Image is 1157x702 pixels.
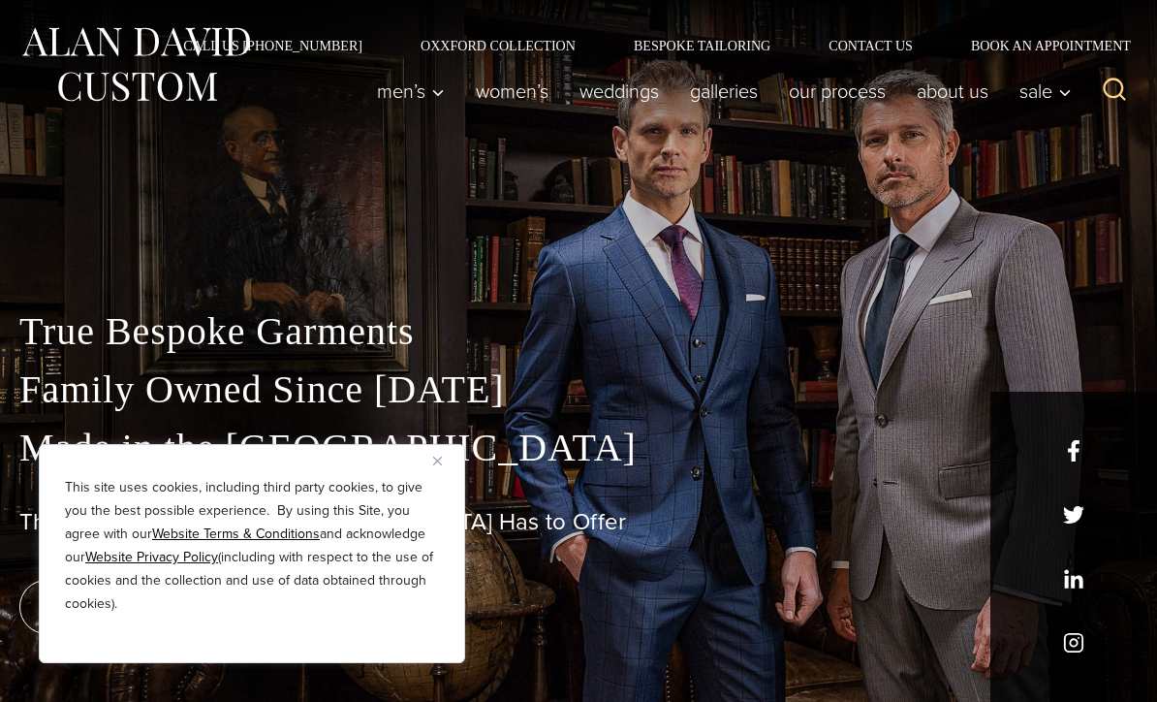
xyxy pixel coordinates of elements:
p: This site uses cookies, including third party cookies, to give you the best possible experience. ... [65,476,439,616]
a: Book an Appointment [942,39,1138,52]
a: weddings [564,72,674,111]
h1: The Best Custom Suits [GEOGRAPHIC_DATA] Has to Offer [19,508,1138,536]
a: Call Us [PHONE_NUMBER] [154,39,391,52]
p: True Bespoke Garments Family Owned Since [DATE] Made in the [GEOGRAPHIC_DATA] [19,303,1138,477]
button: View Search Form [1091,68,1138,114]
img: Alan David Custom [19,21,252,108]
a: Website Privacy Policy [85,547,218,567]
nav: Primary Navigation [361,72,1081,111]
a: book an appointment [19,580,291,634]
a: About Us [901,72,1004,111]
a: Women’s [460,72,564,111]
a: Contact Us [799,39,942,52]
button: Close [433,449,456,472]
span: Sale [1019,81,1072,101]
a: Bespoke Tailoring [605,39,799,52]
img: Close [433,457,442,465]
a: Our Process [773,72,901,111]
a: Oxxford Collection [391,39,605,52]
span: Men’s [377,81,445,101]
a: Website Terms & Conditions [152,524,320,544]
a: Galleries [674,72,773,111]
nav: Secondary Navigation [154,39,1138,52]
